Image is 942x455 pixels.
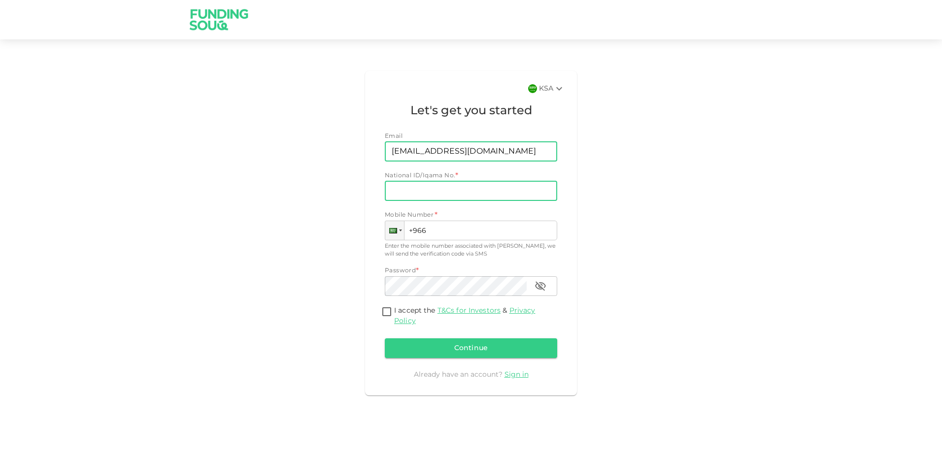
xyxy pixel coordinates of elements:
input: password [385,276,527,296]
input: email [385,142,546,162]
a: Privacy Policy [394,307,535,325]
img: flag-sa.b9a346574cdc8950dd34b50780441f57.svg [528,84,537,93]
div: Saudi Arabia: + 966 [385,221,404,240]
div: KSA [539,83,565,95]
a: Sign in [505,371,529,378]
span: termsConditionsForInvestmentsAccepted [379,306,394,319]
h1: Let's get you started [385,102,557,120]
span: Email [385,133,403,139]
div: Already have an account? [385,370,557,380]
a: T&Cs for Investors [437,307,501,314]
input: 1 (702) 123-4567 [385,221,557,240]
button: Continue [385,338,557,358]
input: nationalId [385,181,557,201]
div: Enter the mobile number associated with [PERSON_NAME], we will send the verification code via SMS [385,242,557,259]
span: I accept the & [394,307,535,325]
span: Mobile Number [385,211,434,221]
span: Password [385,268,416,274]
span: National ID/Iqama No. [385,173,455,179]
